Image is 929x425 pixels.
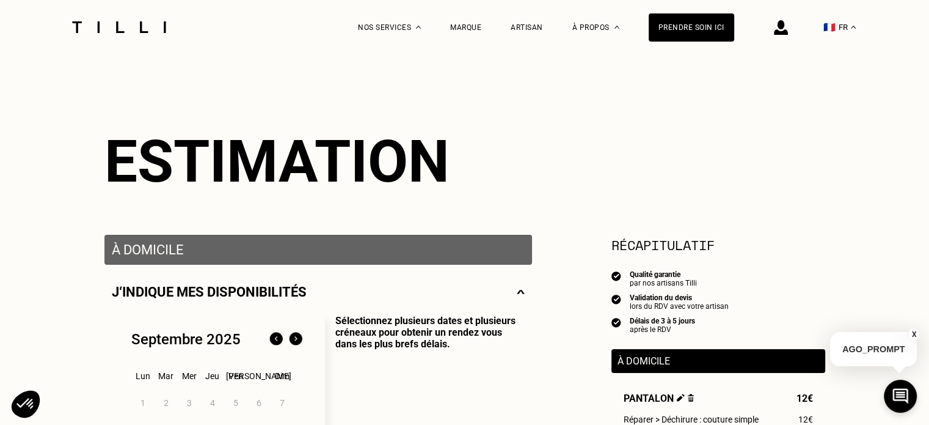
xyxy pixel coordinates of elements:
[266,330,286,349] img: Mois précédent
[611,294,621,305] img: icon list info
[517,284,525,300] img: svg+xml;base64,PHN2ZyBmaWxsPSJub25lIiBoZWlnaHQ9IjE0IiB2aWV3Qm94PSIwIDAgMjggMTQiIHdpZHRoPSIyOCIgeG...
[630,325,695,334] div: après le RDV
[624,415,759,424] span: Réparer > Déchirure : couture simple
[630,279,697,287] div: par nos artisans Tilli
[611,235,825,255] section: Récapitulatif
[798,415,813,424] span: 12€
[614,26,619,29] img: Menu déroulant à propos
[823,21,836,33] span: 🇫🇷
[630,317,695,325] div: Délais de 3 à 5 jours
[112,242,525,257] p: À domicile
[416,26,421,29] img: Menu déroulant
[851,26,856,29] img: menu déroulant
[796,393,813,404] span: 12€
[830,332,917,366] p: AGO_PROMPT
[112,284,307,300] p: J‘indique mes disponibilités
[104,127,825,196] div: Estimation
[630,270,697,279] div: Qualité garantie
[677,394,685,402] img: Éditer
[286,330,305,349] img: Mois suivant
[908,328,920,341] button: X
[511,23,543,32] a: Artisan
[131,331,241,348] div: Septembre 2025
[624,393,694,404] span: Pantalon
[630,294,729,302] div: Validation du devis
[611,317,621,328] img: icon list info
[688,394,694,402] img: Supprimer
[68,21,170,33] img: Logo du service de couturière Tilli
[649,13,734,42] a: Prendre soin ici
[630,302,729,311] div: lors du RDV avec votre artisan
[611,270,621,281] img: icon list info
[450,23,481,32] a: Marque
[618,355,819,367] p: À domicile
[774,20,788,35] img: icône connexion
